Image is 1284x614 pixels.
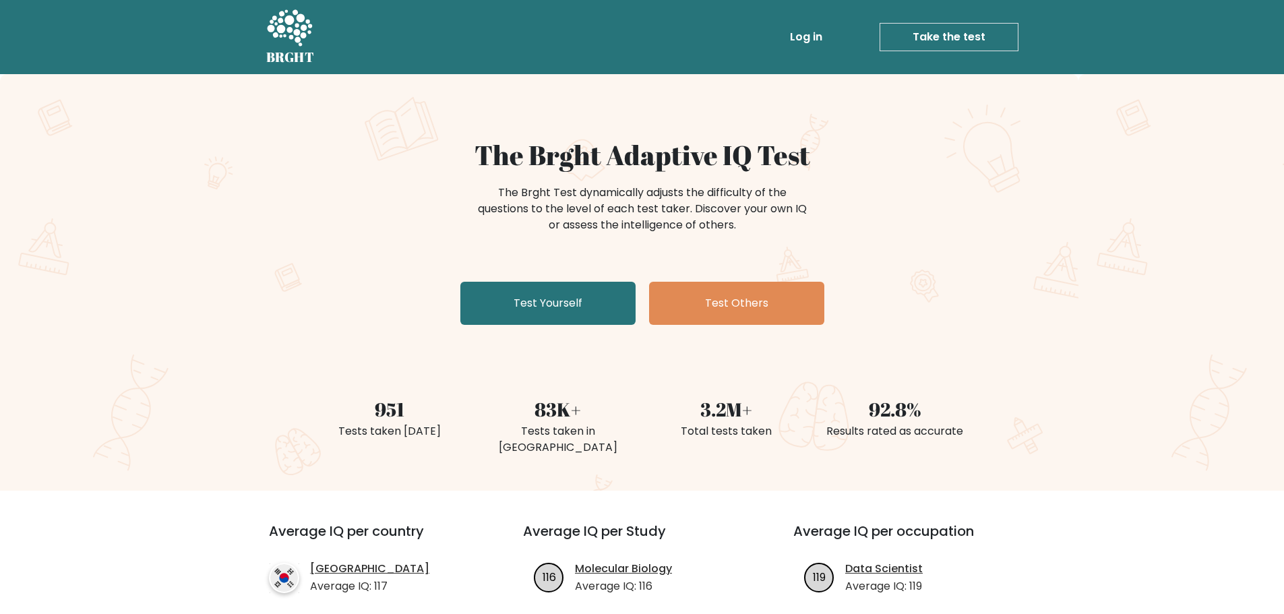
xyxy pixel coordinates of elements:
[313,395,466,423] div: 951
[793,523,1031,555] h3: Average IQ per occupation
[313,139,971,171] h1: The Brght Adaptive IQ Test
[819,395,971,423] div: 92.8%
[543,569,556,584] text: 116
[819,423,971,439] div: Results rated as accurate
[474,185,811,233] div: The Brght Test dynamically adjusts the difficulty of the questions to the level of each test take...
[269,563,299,593] img: country
[482,423,634,456] div: Tests taken in [GEOGRAPHIC_DATA]
[460,282,636,325] a: Test Yourself
[310,578,429,594] p: Average IQ: 117
[845,578,923,594] p: Average IQ: 119
[880,23,1018,51] a: Take the test
[310,561,429,577] a: [GEOGRAPHIC_DATA]
[650,423,803,439] div: Total tests taken
[575,578,672,594] p: Average IQ: 116
[523,523,761,555] h3: Average IQ per Study
[785,24,828,51] a: Log in
[266,5,315,69] a: BRGHT
[482,395,634,423] div: 83K+
[266,49,315,65] h5: BRGHT
[813,569,826,584] text: 119
[845,561,923,577] a: Data Scientist
[575,561,672,577] a: Molecular Biology
[269,523,475,555] h3: Average IQ per country
[313,423,466,439] div: Tests taken [DATE]
[650,395,803,423] div: 3.2M+
[649,282,824,325] a: Test Others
